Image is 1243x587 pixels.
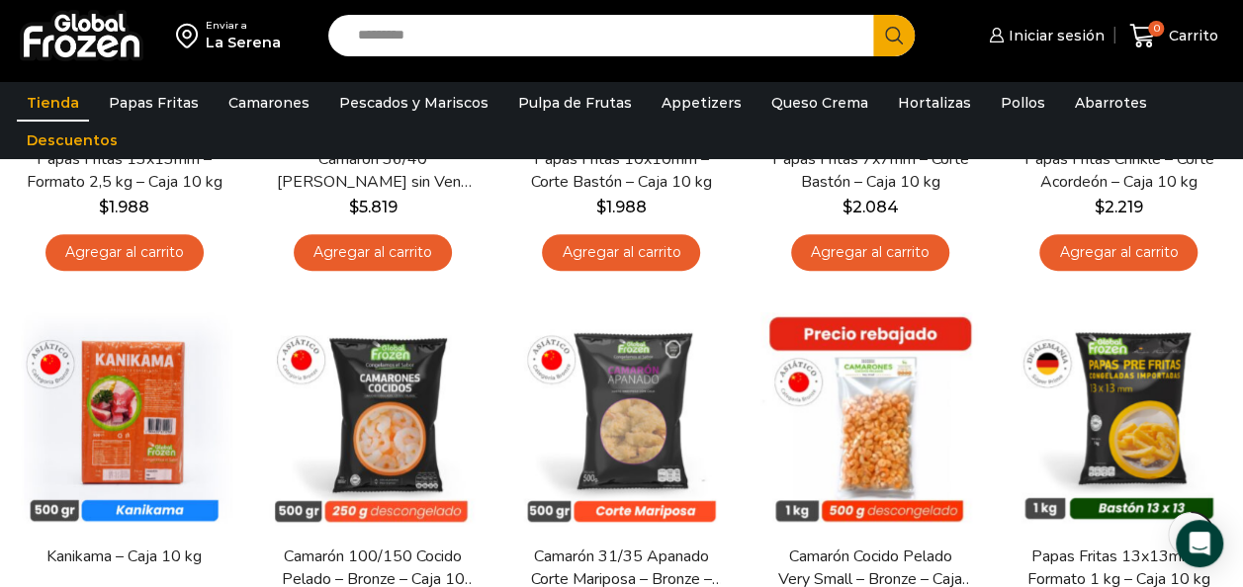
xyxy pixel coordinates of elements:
a: Papas Fritas 7x7mm – Corte Bastón – Caja 10 kg [771,148,968,194]
div: Enviar a [206,19,281,33]
a: Iniciar sesión [984,16,1105,55]
a: Pulpa de Frutas [508,84,642,122]
span: $ [99,198,109,216]
bdi: 5.819 [349,198,398,216]
a: Pollos [991,84,1055,122]
a: Pescados y Mariscos [329,84,498,122]
img: address-field-icon.svg [176,19,206,52]
a: Queso Crema [761,84,878,122]
a: Agregar al carrito: “Papas Fritas Crinkle - Corte Acordeón - Caja 10 kg” [1039,234,1198,271]
a: Agregar al carrito: “Papas Fritas 13x13mm - Formato 2,5 kg - Caja 10 kg” [45,234,204,271]
a: Hortalizas [888,84,981,122]
a: Camarones [219,84,319,122]
a: Agregar al carrito: “Papas Fritas 7x7mm - Corte Bastón - Caja 10 kg” [791,234,949,271]
bdi: 1.988 [596,198,647,216]
div: Open Intercom Messenger [1176,520,1223,567]
a: Tienda [17,84,89,122]
a: Camarón 36/40 [PERSON_NAME] sin Vena – Bronze – Caja 10 kg [274,148,471,194]
span: 0 [1148,21,1164,37]
span: Iniciar sesión [1004,26,1105,45]
bdi: 2.219 [1095,198,1143,216]
a: Abarrotes [1065,84,1157,122]
span: $ [596,198,606,216]
a: Agregar al carrito: “Papas Fritas 10x10mm - Corte Bastón - Caja 10 kg” [542,234,700,271]
bdi: 1.988 [99,198,149,216]
a: 0 Carrito [1124,13,1223,59]
a: Descuentos [17,122,128,159]
bdi: 2.084 [842,198,898,216]
span: $ [349,198,359,216]
span: Carrito [1164,26,1218,45]
a: Papas Fritas [99,84,209,122]
a: Appetizers [652,84,752,122]
a: Agregar al carrito: “Camarón 36/40 Crudo Pelado sin Vena - Bronze - Caja 10 kg” [294,234,452,271]
a: Papas Fritas 10x10mm – Corte Bastón – Caja 10 kg [523,148,720,194]
button: Search button [873,15,915,56]
div: La Serena [206,33,281,52]
a: Papas Fritas 13x13mm – Formato 2,5 kg – Caja 10 kg [26,148,222,194]
span: $ [1095,198,1105,216]
span: $ [842,198,851,216]
a: Papas Fritas Crinkle – Corte Acordeón – Caja 10 kg [1021,148,1217,194]
a: Kanikama – Caja 10 kg [26,545,222,568]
